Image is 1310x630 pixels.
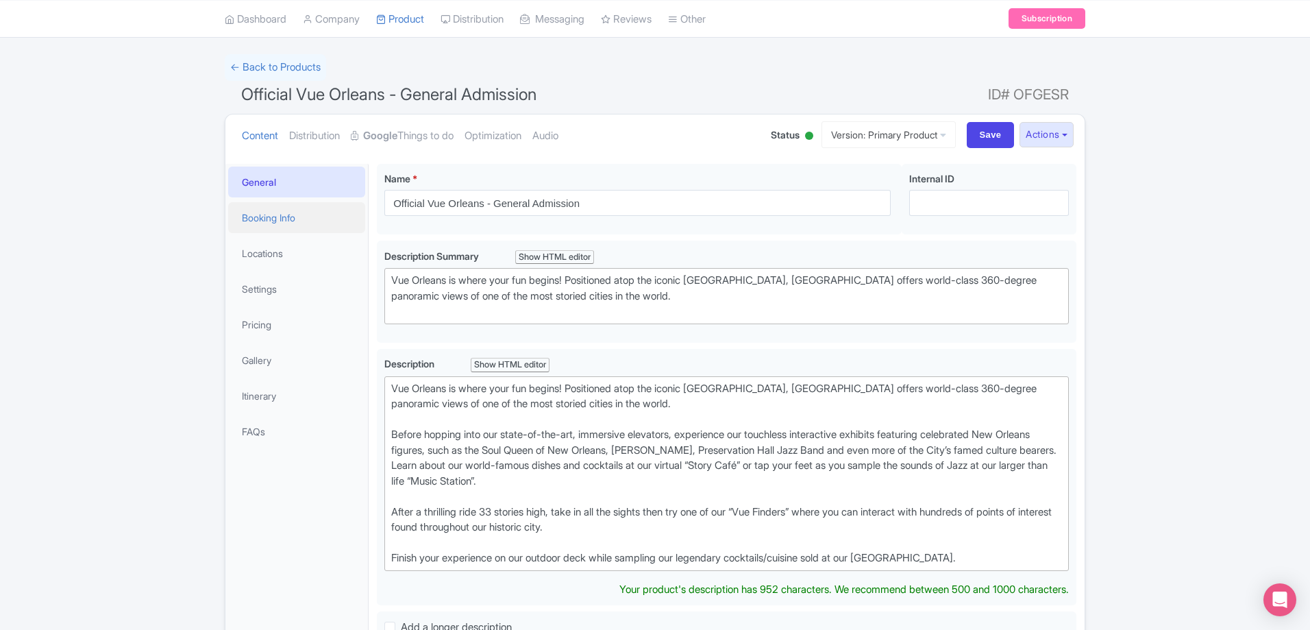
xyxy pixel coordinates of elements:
[384,250,481,262] span: Description Summary
[242,114,278,158] a: Content
[391,381,1062,566] div: Vue Orleans is where your fun begins! Positioned atop the iconic [GEOGRAPHIC_DATA], [GEOGRAPHIC_D...
[1009,8,1085,29] a: Subscription
[228,238,365,269] a: Locations
[384,358,436,369] span: Description
[241,84,536,104] span: Official Vue Orleans - General Admission
[384,173,410,184] span: Name
[1019,122,1074,147] button: Actions
[228,274,365,304] a: Settings
[771,128,800,142] span: Status
[289,114,340,158] a: Distribution
[532,114,558,158] a: Audio
[228,309,365,340] a: Pricing
[471,358,549,372] div: Show HTML editor
[988,81,1069,108] span: ID# OFGESR
[802,126,816,147] div: Active
[228,416,365,447] a: FAQs
[967,122,1015,148] input: Save
[821,121,956,148] a: Version: Primary Product
[465,114,521,158] a: Optimization
[515,250,594,265] div: Show HTML editor
[228,167,365,197] a: General
[391,273,1062,319] div: Vue Orleans is where your fun begins! Positioned atop the iconic [GEOGRAPHIC_DATA], [GEOGRAPHIC_D...
[1263,583,1296,616] div: Open Intercom Messenger
[363,128,397,144] strong: Google
[228,202,365,233] a: Booking Info
[225,54,326,81] a: ← Back to Products
[909,173,954,184] span: Internal ID
[619,582,1069,598] div: Your product's description has 952 characters. We recommend between 500 and 1000 characters.
[228,345,365,376] a: Gallery
[351,114,454,158] a: GoogleThings to do
[228,380,365,411] a: Itinerary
